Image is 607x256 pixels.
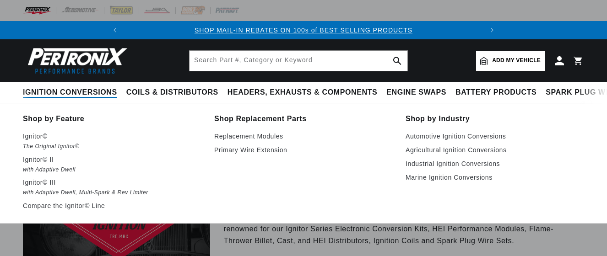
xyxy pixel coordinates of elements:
[406,172,584,183] a: Marine Ignition Conversions
[214,144,393,155] a: Primary Wire Extension
[382,82,451,103] summary: Engine Swaps
[190,51,407,71] input: Search Part #, Category or Keyword
[23,154,201,175] a: Ignitor© II with Adaptive Dwell
[455,88,537,97] span: Battery Products
[23,131,201,151] a: Ignitor© The Original Ignitor©
[387,51,407,71] button: search button
[451,82,541,103] summary: Battery Products
[23,177,201,188] p: Ignitor© III
[122,82,223,103] summary: Coils & Distributors
[23,82,122,103] summary: Ignition Conversions
[23,88,117,97] span: Ignition Conversions
[214,112,393,125] a: Shop Replacement Parts
[223,82,382,103] summary: Headers, Exhausts & Components
[23,154,201,165] p: Ignitor© II
[23,131,201,142] p: Ignitor©
[106,21,124,39] button: Translation missing: en.sections.announcements.previous_announcement
[406,144,584,155] a: Agricultural Ignition Conversions
[23,165,201,175] em: with Adaptive Dwell
[23,45,128,76] img: Pertronix
[483,21,501,39] button: Translation missing: en.sections.announcements.next_announcement
[406,112,584,125] a: Shop by Industry
[23,112,201,125] a: Shop by Feature
[492,56,541,65] span: Add my vehicle
[406,131,584,142] a: Automotive Ignition Conversions
[195,27,412,34] a: SHOP MAIL-IN REBATES ON 100s of BEST SELLING PRODUCTS
[228,88,377,97] span: Headers, Exhausts & Components
[124,25,483,35] div: Announcement
[476,51,545,71] a: Add my vehicle
[23,200,201,211] a: Compare the Ignitor© Line
[126,88,218,97] span: Coils & Distributors
[23,142,201,151] em: The Original Ignitor©
[406,158,584,169] a: Industrial Ignition Conversions
[386,88,446,97] span: Engine Swaps
[23,177,201,197] a: Ignitor© III with Adaptive Dwell, Multi-Spark & Rev Limiter
[214,131,393,142] a: Replacement Modules
[23,188,201,197] em: with Adaptive Dwell, Multi-Spark & Rev Limiter
[124,25,483,35] div: 1 of 2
